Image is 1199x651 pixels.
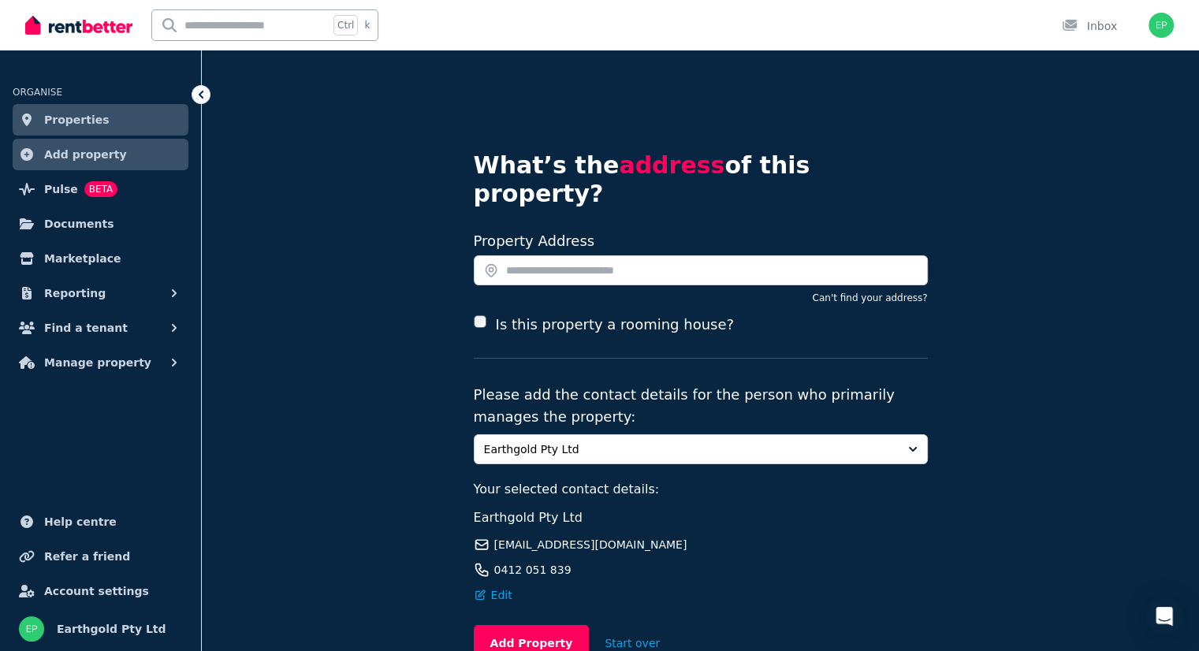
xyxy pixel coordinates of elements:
[13,506,188,538] a: Help centre
[13,541,188,572] a: Refer a friend
[13,87,62,98] span: ORGANISE
[44,512,117,531] span: Help centre
[619,151,724,179] span: address
[484,441,896,457] span: Earthgold Pty Ltd
[44,318,128,337] span: Find a tenant
[494,562,572,578] span: 0412 051 839
[44,214,114,233] span: Documents
[474,384,928,428] p: Please add the contact details for the person who primarily manages the property:
[44,353,151,372] span: Manage property
[13,139,188,170] a: Add property
[333,15,358,35] span: Ctrl
[13,208,188,240] a: Documents
[19,616,44,642] img: Earthgold Pty Ltd
[494,537,687,552] span: [EMAIL_ADDRESS][DOMAIN_NAME]
[474,480,928,499] p: Your selected contact details:
[1062,18,1117,34] div: Inbox
[364,19,370,32] span: k
[491,587,512,603] span: Edit
[474,151,928,208] h4: What’s the of this property?
[474,587,512,603] button: Edit
[13,173,188,205] a: PulseBETA
[1149,13,1174,38] img: Earthgold Pty Ltd
[13,104,188,136] a: Properties
[44,180,78,199] span: Pulse
[13,575,188,607] a: Account settings
[812,292,927,304] button: Can't find your address?
[13,347,188,378] button: Manage property
[13,277,188,309] button: Reporting
[496,314,734,336] label: Is this property a rooming house?
[44,110,110,129] span: Properties
[474,232,595,249] label: Property Address
[1145,597,1183,635] div: Open Intercom Messenger
[13,312,188,344] button: Find a tenant
[474,434,928,464] button: Earthgold Pty Ltd
[44,547,130,566] span: Refer a friend
[44,145,127,164] span: Add property
[474,510,583,525] span: Earthgold Pty Ltd
[84,181,117,197] span: BETA
[44,249,121,268] span: Marketplace
[13,243,188,274] a: Marketplace
[44,284,106,303] span: Reporting
[57,619,166,638] span: Earthgold Pty Ltd
[25,13,132,37] img: RentBetter
[44,582,149,601] span: Account settings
